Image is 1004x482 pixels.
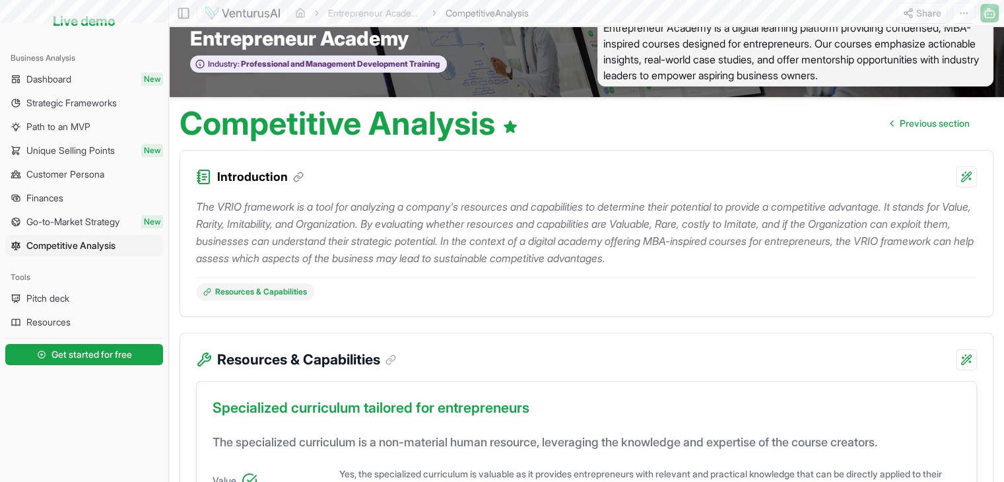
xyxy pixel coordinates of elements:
span: New [141,73,163,86]
span: Entrepreneur Academy [190,26,409,50]
a: Strategic Frameworks [5,92,163,114]
a: Resources & Capabilities [196,283,314,300]
h3: Specialized curriculum tailored for entrepreneurs [213,397,960,424]
div: Business Analysis [5,48,163,69]
span: Professional and Management Development Training [240,59,440,69]
a: Go-to-Market StrategyNew [5,211,163,232]
div: Tools [5,267,163,288]
a: Resources [5,312,163,333]
span: Unique Selling Points [26,144,115,157]
a: Competitive Analysis [5,235,163,256]
a: Customer Persona [5,164,163,185]
a: Finances [5,188,163,209]
span: Previous section [900,117,970,130]
span: Dashboard [26,73,71,86]
span: New [141,144,163,157]
a: Go to previous page [880,110,980,137]
span: Finances [26,191,63,205]
span: Customer Persona [26,168,104,181]
span: Resources [26,316,71,329]
a: Unique Selling PointsNew [5,140,163,161]
span: Entrepreneur Academy is a digital learning platform providing condensed, MBA-inspired courses des... [597,17,994,86]
span: Path to an MVP [26,120,90,133]
a: DashboardNew [5,69,163,90]
p: The VRIO framework is a tool for analyzing a company's resources and capabilities to determine th... [196,198,977,267]
span: New [141,215,163,228]
a: Path to an MVP [5,116,163,137]
span: Get started for free [51,348,132,361]
span: Industry: [208,59,240,69]
span: Competitive Analysis [26,239,116,252]
a: Get started for free [5,341,163,368]
h1: Competitive Analysis [180,108,518,139]
span: Strategic Frameworks [26,96,117,110]
h3: Resources & Capabilities [217,349,396,370]
a: Pitch deck [5,288,163,309]
span: Go-to-Market Strategy [26,215,119,228]
span: Pitch deck [26,292,69,305]
button: Industry:Professional and Management Development Training [190,55,447,73]
nav: pagination [880,110,980,137]
h4: The specialized curriculum is a non-material human resource, leveraging the knowledge and experti... [213,433,960,462]
button: Get started for free [5,344,163,365]
h3: Introduction [217,168,304,186]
